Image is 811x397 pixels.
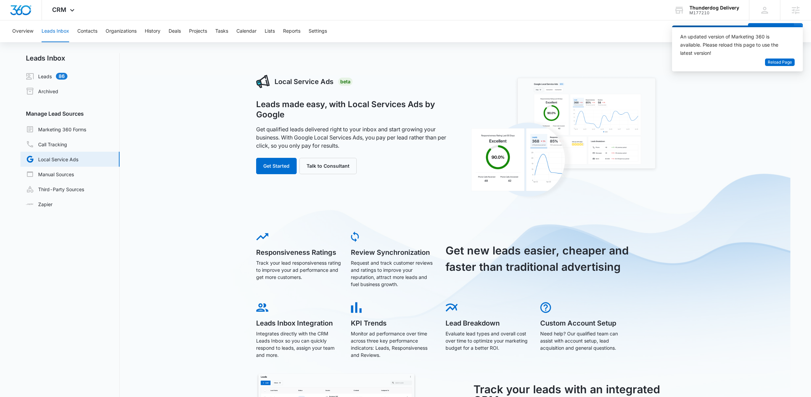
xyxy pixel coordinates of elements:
p: Need help? Our qualified team can assist with account setup, lead acquisition and general questions. [540,330,625,351]
span: Reload Page [768,59,792,66]
p: Evaluate lead types and overall cost over time to optimize your marketing budget for a better ROI. [446,330,531,351]
button: Reload Page [765,59,795,66]
p: Request and track customer reviews and ratings to improve your reputation, attract more leads and... [351,259,436,288]
div: account id [689,11,739,15]
button: Talk to Consultant [299,158,357,174]
button: Contacts [77,20,97,42]
h2: Leads Inbox [20,53,120,63]
button: Tasks [215,20,228,42]
button: Reports [283,20,300,42]
div: account name [689,5,739,11]
a: Zapier [26,201,52,208]
button: Settings [309,20,327,42]
a: Archived [26,87,58,95]
a: Manual Sources [26,170,74,178]
button: Leads Inbox [42,20,69,42]
p: Track your lead responsiveness rating to improve your ad performance and get more customers. [256,259,341,281]
div: An updated version of Marketing 360 is available. Please reload this page to use the latest version! [680,33,786,57]
div: Beta [338,78,353,86]
button: Lists [265,20,275,42]
h3: Get new leads easier, cheaper and faster than traditional advertising [446,243,637,275]
h3: Local Service Ads [275,77,333,87]
p: Get qualified leads delivered right to your inbox and start growing your business. With Google Lo... [256,125,453,150]
h5: Custom Account Setup [540,320,625,327]
button: Projects [189,20,207,42]
h5: Lead Breakdown [446,320,531,327]
h5: Review Synchronization [351,249,436,256]
button: Deals [169,20,181,42]
h5: KPI Trends [351,320,436,327]
button: History [145,20,160,42]
a: Third-Party Sources [26,185,84,193]
button: Calendar [236,20,256,42]
span: CRM [52,6,66,13]
button: Get Started [256,158,297,174]
h5: Leads Inbox Integration [256,320,341,327]
button: Add Contact [748,23,794,39]
button: Overview [12,20,33,42]
button: Organizations [106,20,137,42]
a: Leads86 [26,72,67,80]
a: Local Service Ads [26,155,78,163]
p: Monitor ad performance over time across three key performance indicators: Leads, Responsiveness a... [351,330,436,359]
a: Call Tracking [26,140,67,148]
a: Marketing 360 Forms [26,125,86,133]
h5: Responsiveness Ratings [256,249,341,256]
h3: Manage Lead Sources [20,110,120,118]
p: Integrates directly with the CRM Leads Inbox so you can quickly respond to leads, assign your tea... [256,330,341,359]
h1: Leads made easy, with Local Services Ads by Google [256,99,453,120]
